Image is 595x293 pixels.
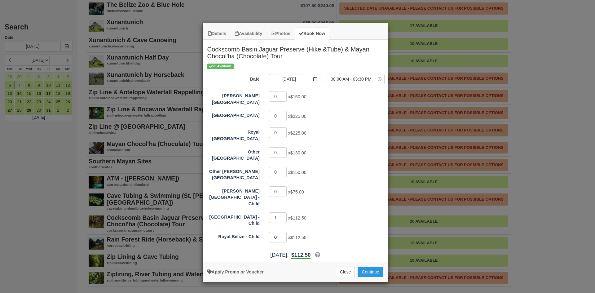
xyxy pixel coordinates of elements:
[288,215,306,220] span: x
[269,127,287,138] input: Royal Belize
[203,231,264,240] label: Royal Belize - Child
[207,269,264,274] a: Apply Voucher
[269,212,287,223] input: Thatch Caye Resort - Child
[269,167,287,177] input: Other Hopkins Area Resort
[203,40,388,63] h2: Cockscomb Basin Jaguar Preserve (Hike &Tube) & Mayan Chocol'ha (Chocolate) Tour
[269,147,287,158] input: Other Placencia Area Resort
[203,147,264,162] label: Other Placencia Area Resort
[290,235,306,240] span: $112.50
[290,114,306,119] span: $225.00
[327,76,375,82] span: 08:00 AM - 03:30 PM
[269,186,287,197] input: Hopkins Bay Resort - Child
[269,232,287,242] input: Royal Belize - Child
[203,186,264,207] label: Hopkins Bay Resort - Child
[290,170,306,175] span: $150.00
[288,131,306,136] span: x
[269,111,287,121] input: Thatch Caye Resort
[203,212,264,227] label: Thatch Caye Resort - Child
[290,131,306,136] span: $225.00
[203,74,264,82] label: Date
[267,28,294,40] a: Photos
[207,64,234,69] span: 20 Available
[203,40,388,259] div: Item Modal
[290,150,306,155] span: $130.00
[358,267,383,277] button: Add to Booking
[290,95,306,100] span: $150.00
[291,252,311,258] span: $112.50
[203,110,264,119] label: Thatch Caye Resort
[288,235,306,240] span: x
[288,189,304,194] span: x
[203,166,264,181] label: Other Hopkins Area Resort
[288,114,306,119] span: x
[288,95,306,100] span: x
[269,91,287,102] input: Hopkins Bay Resort
[288,170,306,175] span: x
[295,28,329,40] a: Book Now
[231,28,266,40] a: Availability
[288,150,306,155] span: x
[290,215,306,220] span: $112.50
[203,251,388,259] div: [DATE]:
[204,28,230,40] a: Details
[336,267,355,277] button: Close
[290,189,304,194] span: $75.00
[203,127,264,142] label: Royal Belize
[203,91,264,105] label: Hopkins Bay Resort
